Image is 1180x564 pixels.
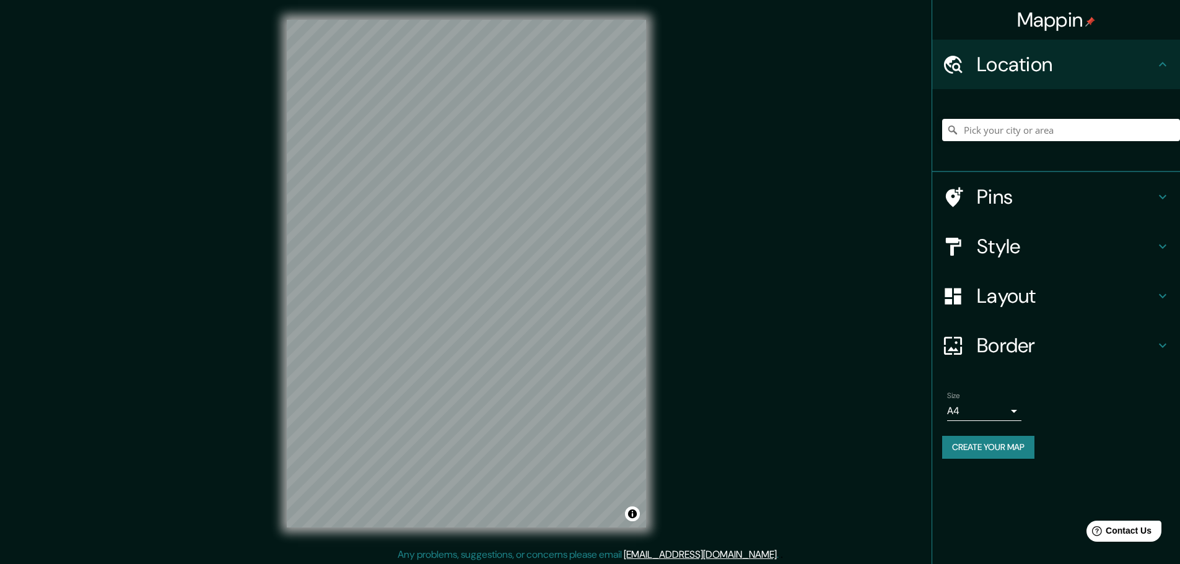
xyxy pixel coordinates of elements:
[977,333,1155,358] h4: Border
[1017,7,1096,32] h4: Mappin
[398,547,779,562] p: Any problems, suggestions, or concerns please email .
[932,40,1180,89] div: Location
[947,401,1021,421] div: A4
[624,548,777,561] a: [EMAIL_ADDRESS][DOMAIN_NAME]
[1085,17,1095,27] img: pin-icon.png
[977,234,1155,259] h4: Style
[942,119,1180,141] input: Pick your city or area
[942,436,1034,459] button: Create your map
[625,506,640,521] button: Toggle attribution
[1070,516,1166,550] iframe: Help widget launcher
[779,547,780,562] div: .
[977,52,1155,77] h4: Location
[932,172,1180,222] div: Pins
[977,284,1155,308] h4: Layout
[977,184,1155,209] h4: Pins
[932,271,1180,321] div: Layout
[780,547,783,562] div: .
[287,20,646,527] canvas: Map
[932,222,1180,271] div: Style
[932,321,1180,370] div: Border
[947,391,960,401] label: Size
